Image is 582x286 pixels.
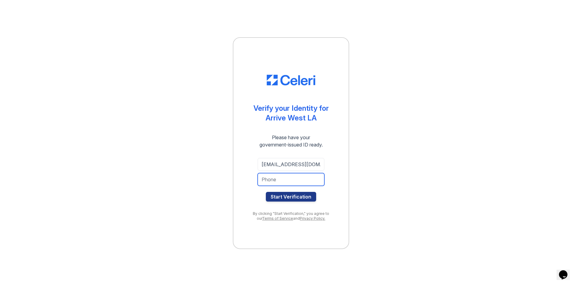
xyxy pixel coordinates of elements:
[557,262,576,280] iframe: chat widget
[267,75,315,86] img: CE_Logo_Blue-a8612792a0a2168367f1c8372b55b34899dd931a85d93a1a3d3e32e68fde9ad4.png
[258,173,324,186] input: Phone
[253,104,329,123] div: Verify your Identity for Arrive West LA
[249,134,334,148] div: Please have your government-issued ID ready.
[246,211,336,221] div: By clicking "Start Verification," you agree to our and
[300,216,325,221] a: Privacy Policy.
[262,216,293,221] a: Terms of Service
[258,158,324,171] input: Email
[266,192,316,202] button: Start Verification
